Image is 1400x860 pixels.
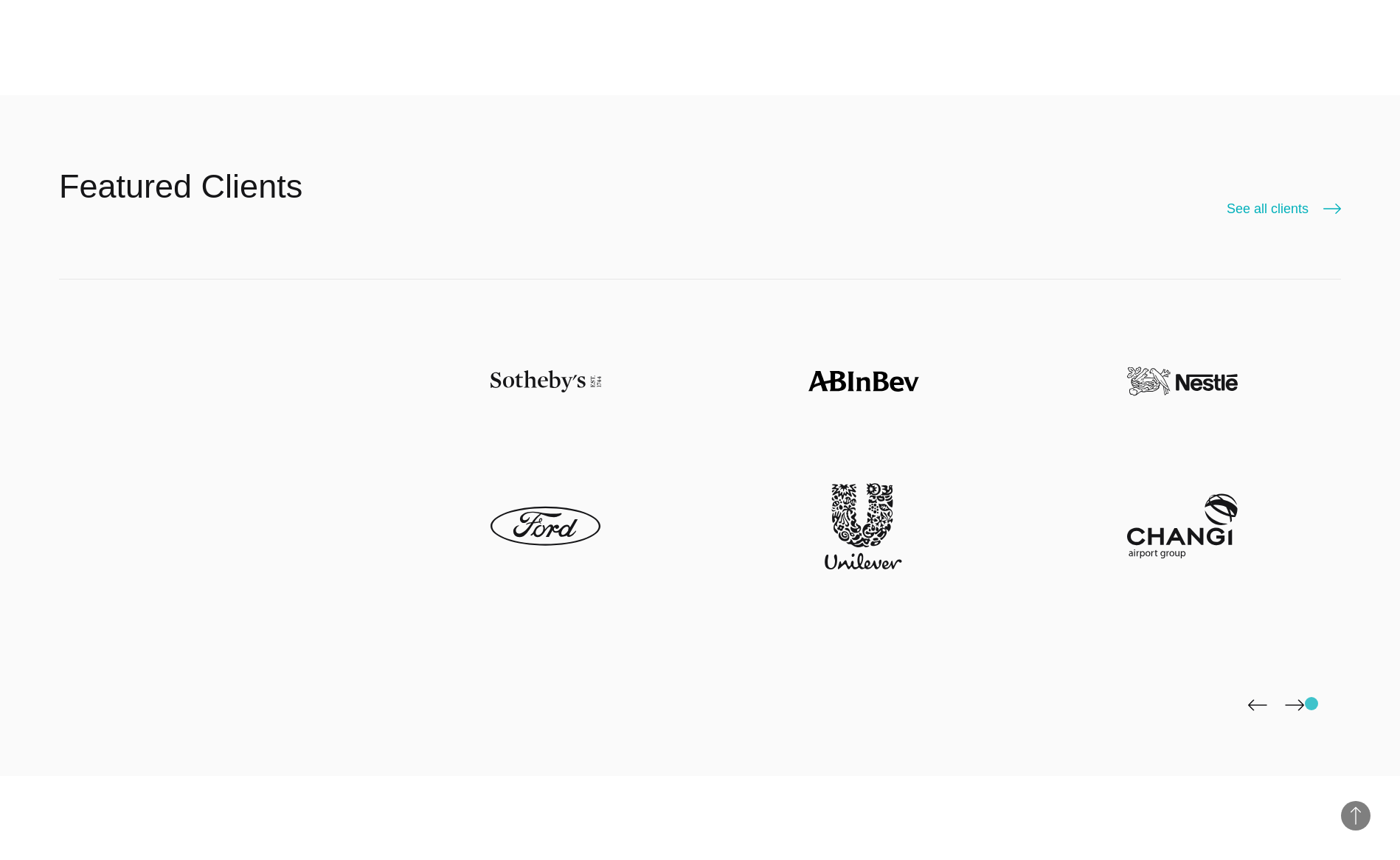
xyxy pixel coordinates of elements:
img: page-next-black.png [1285,699,1304,711]
img: Sotheby's [491,339,601,425]
img: Unilever [808,483,919,569]
a: See all clients [1227,198,1341,219]
img: Changi [1127,483,1238,569]
img: Ford [491,483,601,569]
h2: Featured Clients [59,164,302,209]
img: page-back-black.png [1248,699,1267,711]
img: Nestle [1127,339,1238,425]
button: Back to Top [1341,801,1370,830]
img: ABinBev [808,339,919,425]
